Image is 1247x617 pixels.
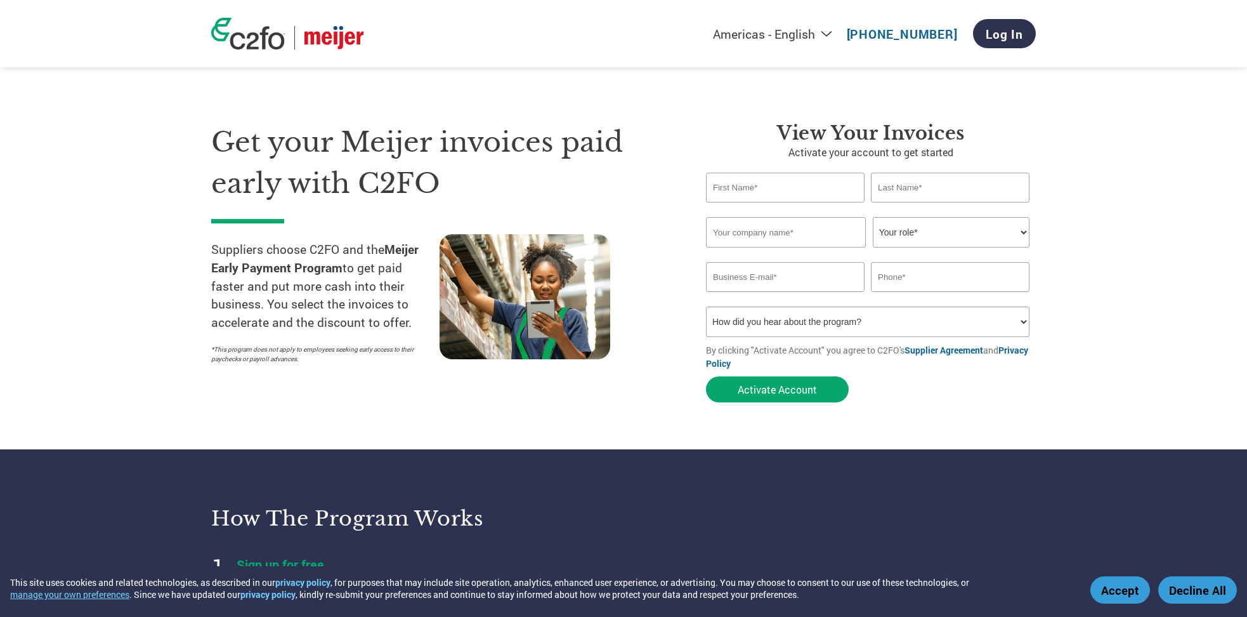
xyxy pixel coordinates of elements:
h1: Get your Meijer invoices paid early with C2FO [211,122,668,204]
button: manage your own preferences [10,588,129,600]
input: Your company name* [706,217,866,248]
input: First Name* [706,173,865,202]
input: Invalid Email format [706,262,865,292]
button: Accept [1090,576,1150,604]
img: supply chain worker [440,234,610,359]
div: This site uses cookies and related technologies, as described in our , for purposes that may incl... [10,576,1072,600]
a: Privacy Policy [706,344,1028,369]
img: c2fo logo [211,18,285,50]
a: Log In [973,19,1036,48]
button: Decline All [1158,576,1237,604]
input: Last Name* [871,173,1029,202]
select: Title/Role [873,217,1029,248]
a: [PHONE_NUMBER] [847,26,958,42]
button: Activate Account [706,376,849,402]
div: Invalid first name or first name is too long [706,204,865,212]
a: privacy policy [240,588,296,600]
a: Supplier Agreement [904,344,983,356]
div: Inavlid Phone Number [871,293,1029,302]
h3: View Your Invoices [706,122,1036,145]
div: Invalid last name or last name is too long [871,204,1029,212]
p: Suppliers choose C2FO and the to get paid faster and put more cash into their business. You selec... [211,241,440,332]
a: privacy policy [275,576,330,588]
div: Invalid company name or company name is too long [706,249,1029,257]
div: Inavlid Email Address [706,293,865,302]
img: Meijer [304,26,363,50]
h3: How the program works [211,506,608,531]
p: Activate your account to get started [706,145,1036,160]
p: *This program does not apply to employees seeking early access to their paychecks or payroll adva... [211,345,427,364]
strong: Meijer Early Payment Program [211,241,419,275]
h4: Sign up for free [237,556,554,573]
p: By clicking "Activate Account" you agree to C2FO's and [706,343,1036,370]
input: Phone* [871,262,1029,292]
